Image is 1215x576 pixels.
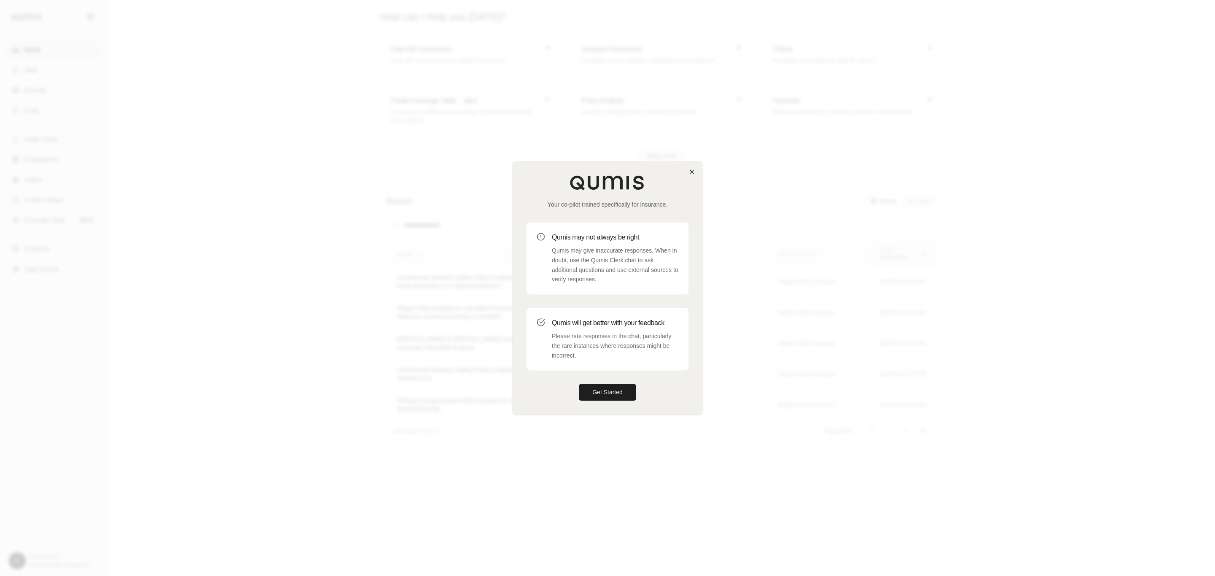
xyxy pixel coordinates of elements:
h3: Qumis will get better with your feedback [552,318,678,328]
p: Qumis may give inaccurate responses. When in doubt, use the Qumis Clerk chat to ask additional qu... [552,246,678,284]
p: Your co-pilot trained specifically for insurance. [526,200,688,209]
button: Get Started [579,384,636,401]
img: Qumis Logo [570,175,645,190]
h3: Qumis may not always be right [552,232,678,242]
p: Please rate responses in the chat, particularly the rare instances where responses might be incor... [552,331,678,360]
